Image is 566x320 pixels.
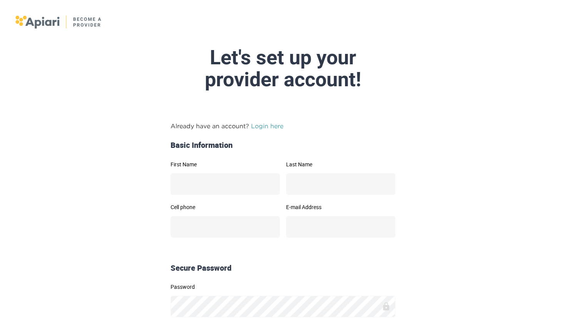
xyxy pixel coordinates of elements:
[171,121,395,131] p: Already have an account?
[101,47,465,90] div: Let's set up your provider account!
[167,140,399,151] div: Basic Information
[286,204,395,210] label: E-mail Address
[251,122,283,129] a: Login here
[15,15,102,28] img: logo
[171,284,395,290] label: Password
[171,162,280,167] label: First Name
[171,204,280,210] label: Cell phone
[286,162,395,167] label: Last Name
[167,263,399,274] div: Secure Password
